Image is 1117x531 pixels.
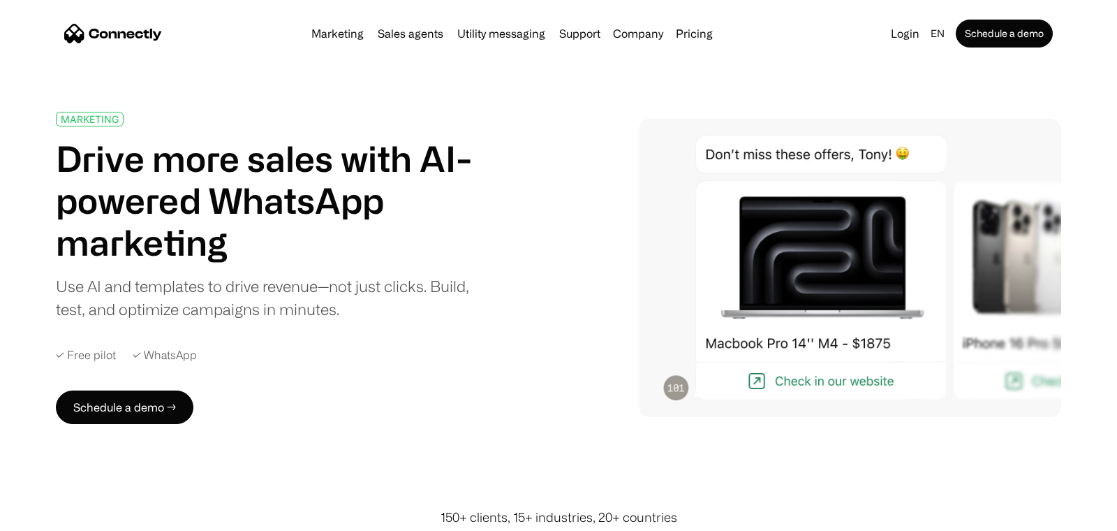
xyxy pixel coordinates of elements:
[931,24,945,43] div: en
[56,138,487,263] h1: Drive more sales with AI-powered WhatsApp marketing
[609,24,667,43] div: Company
[956,20,1053,48] a: Schedule a demo
[28,507,84,526] ul: Language list
[554,28,606,39] a: Support
[452,28,551,39] a: Utility messaging
[613,24,663,43] div: Company
[441,508,677,527] div: 150+ clients, 15+ industries, 20+ countries
[56,275,487,321] div: Use AI and templates to drive revenue—not just clicks. Build, test, and optimize campaigns in min...
[56,391,193,424] a: Schedule a demo →
[885,24,925,43] a: Login
[64,23,162,44] a: home
[61,114,119,124] div: MARKETING
[56,349,116,362] div: ✓ Free pilot
[670,28,718,39] a: Pricing
[925,24,953,43] div: en
[372,28,449,39] a: Sales agents
[14,505,84,526] aside: Language selected: English
[306,28,369,39] a: Marketing
[133,349,197,362] div: ✓ WhatsApp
